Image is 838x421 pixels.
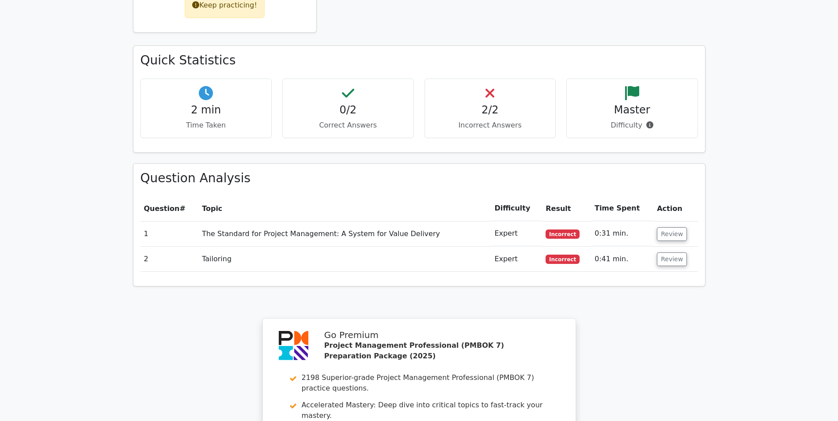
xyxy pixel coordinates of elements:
button: Review [657,227,687,241]
td: Tailoring [198,247,491,272]
h4: Master [574,104,690,117]
th: Difficulty [491,196,542,221]
th: Topic [198,196,491,221]
h4: 2/2 [432,104,549,117]
td: Expert [491,247,542,272]
h4: 2 min [148,104,265,117]
td: Expert [491,221,542,246]
p: Incorrect Answers [432,120,549,131]
h3: Quick Statistics [140,53,698,68]
th: Time Spent [591,196,653,221]
td: The Standard for Project Management: A System for Value Delivery [198,221,491,246]
td: 0:41 min. [591,247,653,272]
span: Question [144,204,180,213]
p: Difficulty [574,120,690,131]
p: Time Taken [148,120,265,131]
h3: Question Analysis [140,171,698,186]
button: Review [657,252,687,266]
span: Incorrect [546,255,580,263]
th: # [140,196,199,221]
h4: 0/2 [290,104,406,117]
td: 0:31 min. [591,221,653,246]
span: Incorrect [546,229,580,238]
th: Action [653,196,698,221]
th: Result [542,196,591,221]
td: 1 [140,221,199,246]
td: 2 [140,247,199,272]
p: Correct Answers [290,120,406,131]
